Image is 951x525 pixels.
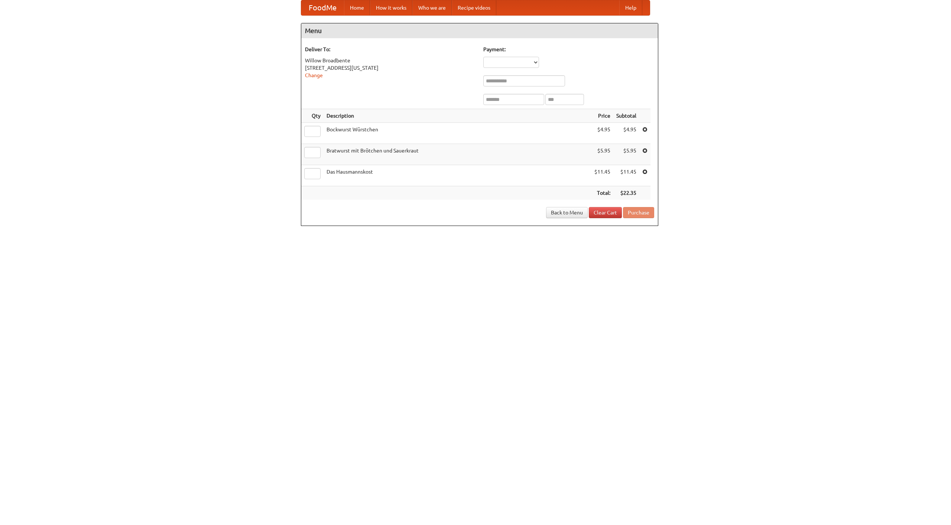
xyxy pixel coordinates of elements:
[305,57,476,64] div: Willow Broadbente
[370,0,412,15] a: How it works
[305,64,476,72] div: [STREET_ADDRESS][US_STATE]
[591,123,613,144] td: $4.95
[591,165,613,186] td: $11.45
[301,0,344,15] a: FoodMe
[301,23,658,38] h4: Menu
[324,144,591,165] td: Bratwurst mit Brötchen und Sauerkraut
[613,123,639,144] td: $4.95
[305,72,323,78] a: Change
[613,109,639,123] th: Subtotal
[324,165,591,186] td: Das Hausmannskost
[301,109,324,123] th: Qty
[324,109,591,123] th: Description
[305,46,476,53] h5: Deliver To:
[613,165,639,186] td: $11.45
[619,0,642,15] a: Help
[412,0,452,15] a: Who we are
[452,0,496,15] a: Recipe videos
[591,109,613,123] th: Price
[483,46,654,53] h5: Payment:
[591,144,613,165] td: $5.95
[344,0,370,15] a: Home
[623,207,654,218] button: Purchase
[613,186,639,200] th: $22.35
[324,123,591,144] td: Bockwurst Würstchen
[613,144,639,165] td: $5.95
[591,186,613,200] th: Total:
[589,207,622,218] a: Clear Cart
[546,207,588,218] a: Back to Menu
